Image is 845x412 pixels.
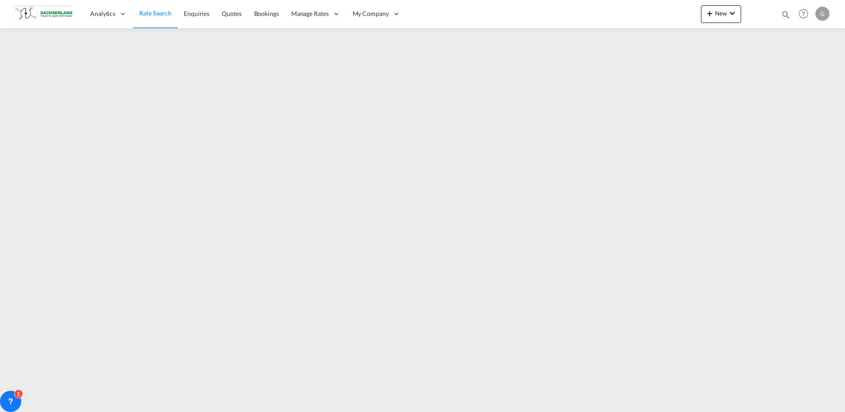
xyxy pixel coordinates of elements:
[727,8,738,19] md-icon: icon-chevron-down
[291,9,329,18] span: Manage Rates
[781,10,791,23] div: icon-magnify
[13,4,73,24] img: 1ebd1890696811ed91cb3b5da3140b64.png
[184,10,209,17] span: Enquiries
[254,10,279,17] span: Bookings
[796,6,811,21] span: Help
[139,9,171,17] span: Rate Search
[704,10,738,17] span: New
[90,9,115,18] span: Analytics
[704,8,715,19] md-icon: icon-plus 400-fg
[701,5,741,23] button: icon-plus 400-fgNewicon-chevron-down
[222,10,241,17] span: Quotes
[353,9,389,18] span: My Company
[815,7,830,21] div: G
[781,10,791,19] md-icon: icon-magnify
[796,6,815,22] div: Help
